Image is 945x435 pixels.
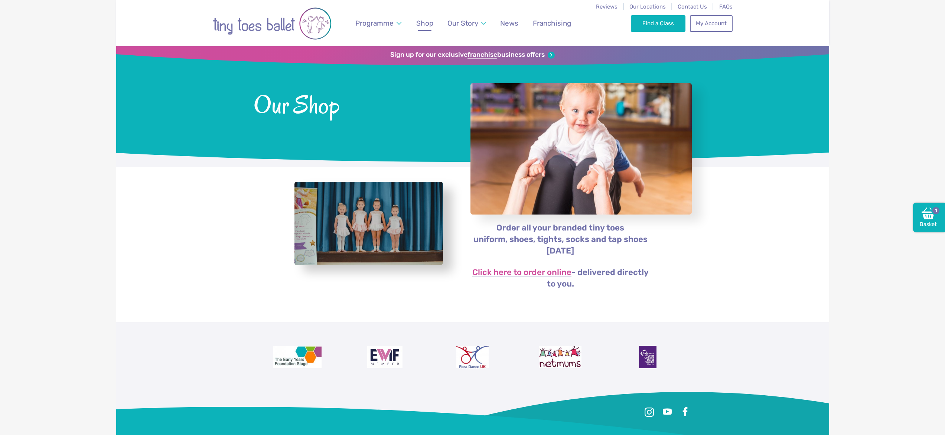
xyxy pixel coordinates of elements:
img: Encouraging Women Into Franchising [367,346,403,368]
span: News [500,19,518,27]
strong: franchise [467,51,497,59]
a: Our Story [444,14,489,32]
p: - delivered directly to you. [470,267,651,290]
span: Shop [416,19,433,27]
a: Franchising [529,14,574,32]
a: Our Locations [629,3,666,10]
img: Para Dance UK [456,346,488,368]
a: Shop [413,14,437,32]
a: Youtube [661,405,674,419]
img: tiny toes ballet [213,5,332,42]
a: Facebook [678,405,692,419]
span: Programme [355,19,394,27]
span: Our Story [447,19,478,27]
a: Contact Us [678,3,707,10]
a: My Account [690,15,732,32]
span: Franchising [533,19,571,27]
a: News [497,14,522,32]
a: Find a Class [631,15,685,32]
a: Programme [352,14,405,32]
p: Order all your branded tiny toes uniform, shoes, tights, socks and tap shoes [DATE] [470,222,651,257]
img: The Early Years Foundation Stage [273,346,322,368]
a: FAQs [719,3,733,10]
a: Sign up for our exclusivefranchisebusiness offers [390,51,555,59]
a: Reviews [596,3,617,10]
a: Click here to order online [472,268,571,277]
span: Our Shop [254,89,451,119]
a: View full-size image [294,182,443,265]
a: Instagram [643,405,656,419]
